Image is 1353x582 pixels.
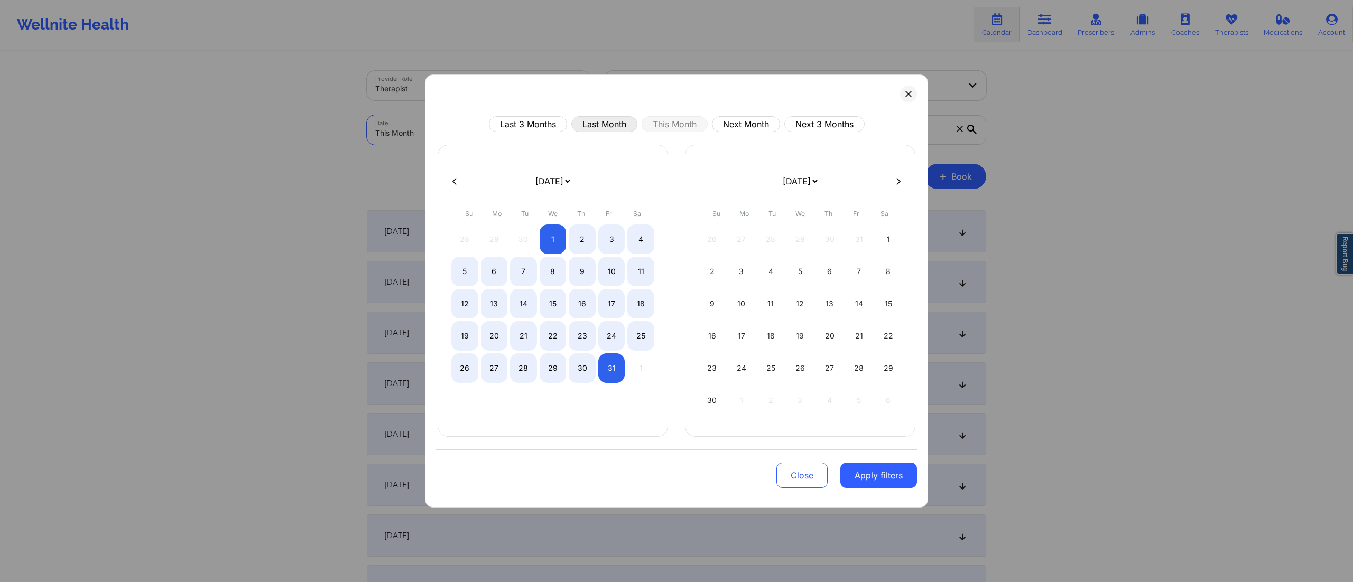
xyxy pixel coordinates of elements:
div: Mon Nov 03 2025 [728,257,755,286]
div: Fri Oct 03 2025 [598,224,625,254]
div: Sun Oct 19 2025 [451,321,478,351]
div: Sun Nov 02 2025 [699,257,726,286]
abbr: Thursday [824,210,832,218]
div: Tue Oct 14 2025 [510,289,537,318]
div: Thu Oct 02 2025 [569,224,596,254]
div: Fri Nov 21 2025 [846,321,873,351]
div: Sat Nov 29 2025 [875,353,902,383]
div: Wed Oct 22 2025 [540,321,567,351]
div: Sun Nov 16 2025 [699,321,726,351]
div: Mon Oct 06 2025 [481,257,508,286]
div: Sun Oct 26 2025 [451,353,478,383]
div: Sat Oct 25 2025 [627,321,654,351]
div: Wed Oct 15 2025 [540,289,567,318]
button: Last Month [571,116,637,132]
abbr: Saturday [881,210,888,218]
div: Fri Oct 31 2025 [598,353,625,383]
abbr: Tuesday [768,210,776,218]
abbr: Friday [853,210,859,218]
div: Sat Nov 22 2025 [875,321,902,351]
abbr: Sunday [465,210,473,218]
div: Sun Oct 12 2025 [451,289,478,318]
div: Sun Nov 23 2025 [699,353,726,383]
div: Wed Oct 01 2025 [540,224,567,254]
div: Wed Oct 29 2025 [540,353,567,383]
div: Mon Nov 10 2025 [728,289,755,318]
button: Next Month [712,116,780,132]
div: Thu Oct 23 2025 [569,321,596,351]
div: Tue Oct 07 2025 [510,257,537,286]
button: Apply filters [840,463,917,488]
div: Thu Oct 16 2025 [569,289,596,318]
div: Sat Nov 15 2025 [875,289,902,318]
div: Fri Nov 14 2025 [846,289,873,318]
div: Thu Oct 09 2025 [569,257,596,286]
button: Close [776,463,828,488]
abbr: Monday [739,210,749,218]
div: Mon Nov 24 2025 [728,353,755,383]
abbr: Sunday [712,210,720,218]
div: Sat Oct 04 2025 [627,224,654,254]
div: Thu Nov 20 2025 [816,321,843,351]
div: Mon Oct 20 2025 [481,321,508,351]
button: This Month [642,116,708,132]
div: Mon Oct 13 2025 [481,289,508,318]
div: Fri Oct 10 2025 [598,257,625,286]
div: Sat Nov 01 2025 [875,224,902,254]
abbr: Wednesday [795,210,805,218]
div: Mon Oct 27 2025 [481,353,508,383]
div: Sun Nov 30 2025 [699,386,726,415]
div: Tue Nov 18 2025 [757,321,784,351]
div: Sat Oct 18 2025 [627,289,654,318]
div: Mon Nov 17 2025 [728,321,755,351]
abbr: Wednesday [548,210,558,218]
abbr: Thursday [577,210,585,218]
div: Fri Oct 17 2025 [598,289,625,318]
div: Fri Nov 07 2025 [846,257,873,286]
div: Sat Oct 11 2025 [627,257,654,286]
div: Thu Nov 27 2025 [816,353,843,383]
div: Fri Nov 28 2025 [846,353,873,383]
div: Sun Oct 05 2025 [451,257,478,286]
div: Wed Oct 08 2025 [540,257,567,286]
div: Wed Nov 12 2025 [787,289,814,318]
div: Tue Nov 04 2025 [757,257,784,286]
div: Thu Nov 13 2025 [816,289,843,318]
div: Wed Nov 26 2025 [787,353,814,383]
abbr: Saturday [633,210,641,218]
div: Tue Nov 11 2025 [757,289,784,318]
abbr: Friday [606,210,612,218]
div: Thu Oct 30 2025 [569,353,596,383]
div: Sun Nov 09 2025 [699,289,726,318]
button: Last 3 Months [489,116,567,132]
abbr: Monday [492,210,502,218]
div: Sat Nov 08 2025 [875,257,902,286]
div: Fri Oct 24 2025 [598,321,625,351]
div: Tue Oct 28 2025 [510,353,537,383]
abbr: Tuesday [521,210,529,218]
div: Wed Nov 19 2025 [787,321,814,351]
div: Tue Oct 21 2025 [510,321,537,351]
div: Wed Nov 05 2025 [787,257,814,286]
div: Thu Nov 06 2025 [816,257,843,286]
div: Tue Nov 25 2025 [757,353,784,383]
button: Next 3 Months [784,116,865,132]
